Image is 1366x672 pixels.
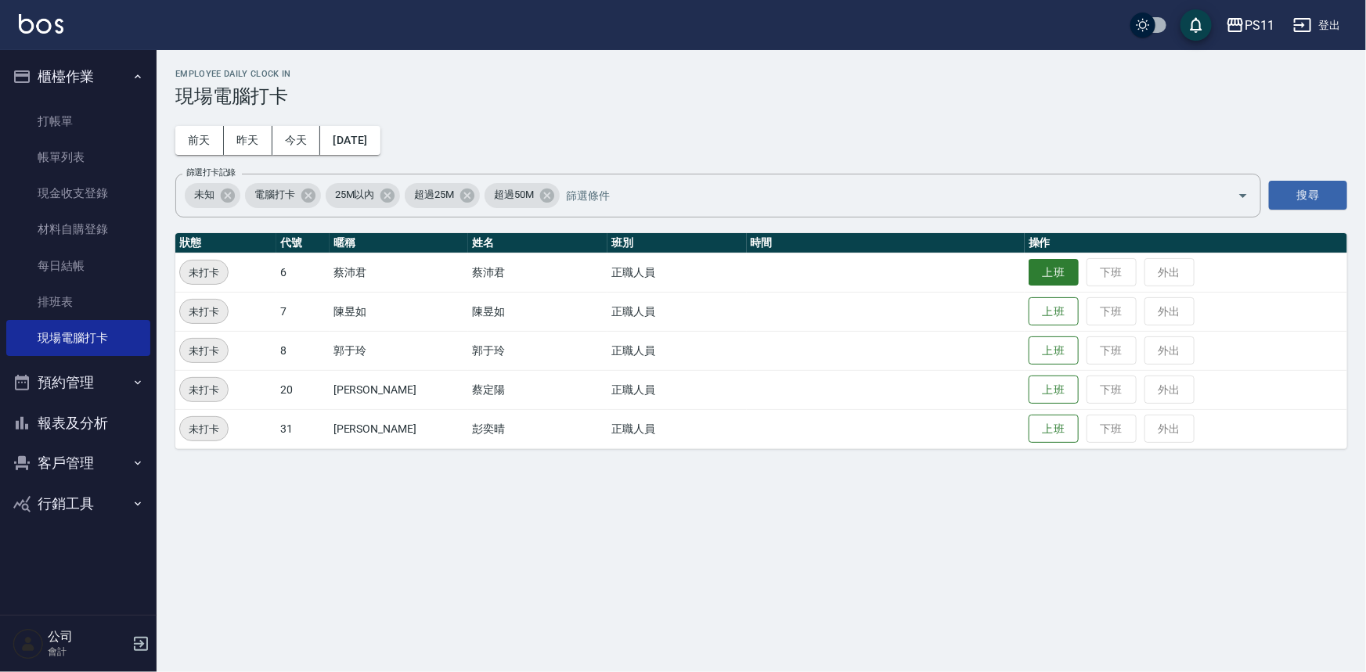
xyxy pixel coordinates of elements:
[330,253,469,292] td: 蔡沛君
[405,183,480,208] div: 超過25M
[1029,297,1079,326] button: 上班
[6,320,150,356] a: 現場電腦打卡
[175,126,224,155] button: 前天
[405,187,463,203] span: 超過25M
[468,233,607,253] th: 姓名
[468,253,607,292] td: 蔡沛君
[180,304,228,320] span: 未打卡
[330,233,469,253] th: 暱稱
[276,233,329,253] th: 代號
[330,331,469,370] td: 郭于玲
[245,183,321,208] div: 電腦打卡
[185,187,224,203] span: 未知
[6,362,150,403] button: 預約管理
[1287,11,1347,40] button: 登出
[485,187,543,203] span: 超過50M
[485,183,560,208] div: 超過50M
[326,187,384,203] span: 25M以內
[175,85,1347,107] h3: 現場電腦打卡
[468,409,607,448] td: 彭奕晴
[6,284,150,320] a: 排班表
[1245,16,1274,35] div: PS11
[330,370,469,409] td: [PERSON_NAME]
[276,292,329,331] td: 7
[326,183,401,208] div: 25M以內
[747,233,1025,253] th: 時間
[6,248,150,284] a: 每日結帳
[607,233,747,253] th: 班別
[6,56,150,97] button: 櫃檯作業
[1029,259,1079,286] button: 上班
[276,253,329,292] td: 6
[607,409,747,448] td: 正職人員
[6,175,150,211] a: 現金收支登錄
[330,409,469,448] td: [PERSON_NAME]
[276,370,329,409] td: 20
[6,443,150,483] button: 客戶管理
[330,292,469,331] td: 陳昱如
[6,139,150,175] a: 帳單列表
[1029,376,1079,404] button: 上班
[607,292,747,331] td: 正職人員
[1231,183,1256,208] button: Open
[13,628,44,659] img: Person
[1029,336,1079,365] button: 上班
[48,645,128,659] p: 會計
[272,126,321,155] button: 今天
[276,331,329,370] td: 8
[468,292,607,331] td: 陳昱如
[180,343,228,359] span: 未打卡
[1269,181,1347,210] button: 搜尋
[1220,9,1281,41] button: PS11
[607,253,747,292] td: 正職人員
[468,331,607,370] td: 郭于玲
[180,264,228,281] span: 未打卡
[245,187,305,203] span: 電腦打卡
[276,409,329,448] td: 31
[6,403,150,444] button: 報表及分析
[6,483,150,524] button: 行銷工具
[180,382,228,398] span: 未打卡
[607,370,747,409] td: 正職人員
[185,183,240,208] div: 未知
[607,331,747,370] td: 正職人員
[6,103,150,139] a: 打帳單
[320,126,380,155] button: [DATE]
[562,181,1210,209] input: 篩選條件
[180,421,228,437] span: 未打卡
[468,370,607,409] td: 蔡定陽
[6,211,150,247] a: 材料自購登錄
[175,69,1347,79] h2: Employee Daily Clock In
[224,126,272,155] button: 昨天
[186,167,236,178] label: 篩選打卡記錄
[48,629,128,645] h5: 公司
[1029,415,1079,444] button: 上班
[19,14,63,34] img: Logo
[1025,233,1347,253] th: 操作
[175,233,276,253] th: 狀態
[1180,9,1212,41] button: save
